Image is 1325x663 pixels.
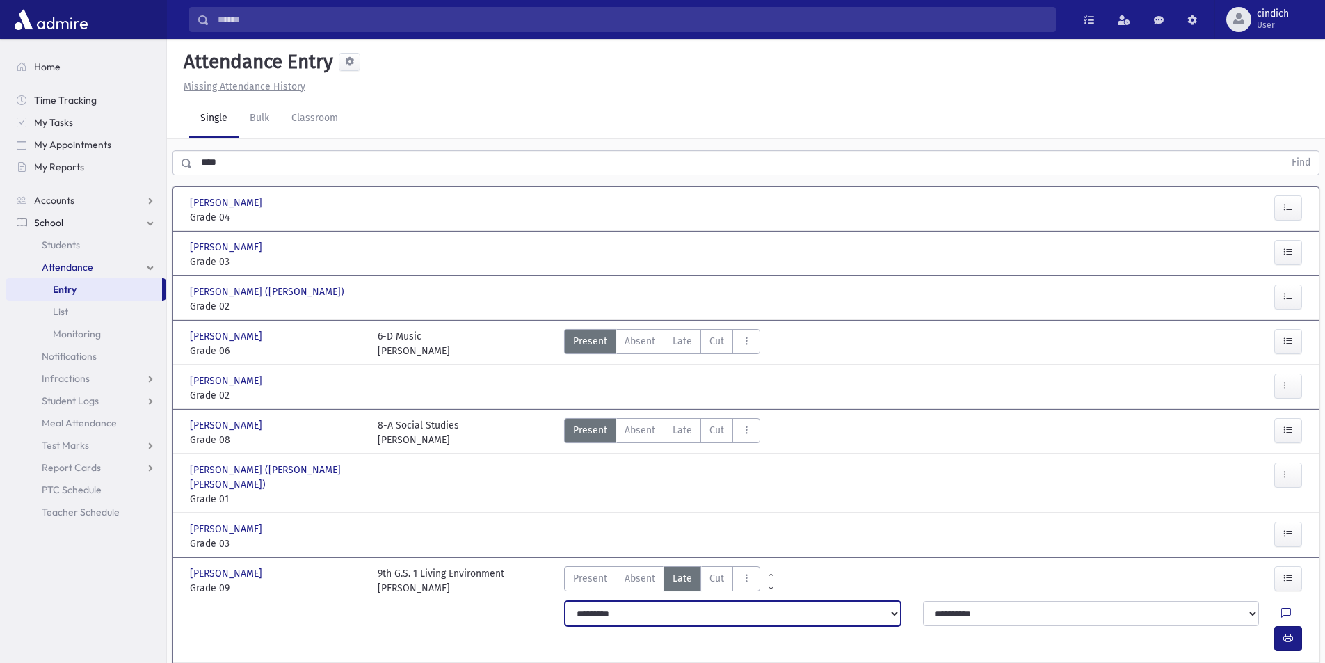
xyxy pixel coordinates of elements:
span: Entry [53,283,77,296]
a: Teacher Schedule [6,501,166,523]
a: Entry [6,278,162,301]
img: AdmirePro [11,6,91,33]
input: Search [209,7,1055,32]
a: PTC Schedule [6,479,166,501]
span: Infractions [42,372,90,385]
span: [PERSON_NAME] [190,240,265,255]
a: Attendance [6,256,166,278]
span: Present [573,334,607,349]
span: [PERSON_NAME] [190,566,265,581]
span: Grade 02 [190,388,364,403]
span: [PERSON_NAME] [190,418,265,433]
span: School [34,216,63,229]
a: Test Marks [6,434,166,456]
a: My Appointments [6,134,166,156]
span: Absent [625,423,655,438]
div: 9th G.S. 1 Living Environment [PERSON_NAME] [378,566,504,596]
span: Monitoring [53,328,101,340]
span: List [53,305,68,318]
span: [PERSON_NAME] [190,522,265,536]
span: Absent [625,571,655,586]
span: [PERSON_NAME] ([PERSON_NAME] [PERSON_NAME]) [190,463,364,492]
span: Late [673,423,692,438]
span: Grade 04 [190,210,364,225]
span: Late [673,571,692,586]
span: My Reports [34,161,84,173]
span: Present [573,423,607,438]
span: cindich [1257,8,1289,19]
span: Time Tracking [34,94,97,106]
span: Grade 03 [190,536,364,551]
a: Accounts [6,189,166,211]
div: AttTypes [564,418,760,447]
span: PTC Schedule [42,484,102,496]
a: Infractions [6,367,166,390]
span: Attendance [42,261,93,273]
a: Meal Attendance [6,412,166,434]
a: School [6,211,166,234]
span: Late [673,334,692,349]
span: Teacher Schedule [42,506,120,518]
span: Accounts [34,194,74,207]
span: Grade 02 [190,299,364,314]
span: [PERSON_NAME] ([PERSON_NAME]) [190,285,347,299]
span: [PERSON_NAME] [190,329,265,344]
span: Grade 08 [190,433,364,447]
a: Report Cards [6,456,166,479]
div: 6-D Music [PERSON_NAME] [378,329,450,358]
span: My Tasks [34,116,73,129]
span: User [1257,19,1289,31]
a: Notifications [6,345,166,367]
span: Student Logs [42,394,99,407]
span: Test Marks [42,439,89,452]
span: [PERSON_NAME] [190,195,265,210]
span: My Appointments [34,138,111,151]
a: Missing Attendance History [178,81,305,93]
a: Bulk [239,99,280,138]
span: [PERSON_NAME] [190,374,265,388]
div: 8-A Social Studies [PERSON_NAME] [378,418,459,447]
h5: Attendance Entry [178,50,333,74]
span: Cut [709,423,724,438]
a: Student Logs [6,390,166,412]
span: Absent [625,334,655,349]
div: AttTypes [564,329,760,358]
span: Home [34,61,61,73]
a: Classroom [280,99,349,138]
span: Students [42,239,80,251]
span: Notifications [42,350,97,362]
a: My Reports [6,156,166,178]
a: List [6,301,166,323]
a: Monitoring [6,323,166,345]
span: Cut [709,334,724,349]
span: Present [573,571,607,586]
span: Grade 06 [190,344,364,358]
div: AttTypes [564,566,760,596]
a: Time Tracking [6,89,166,111]
a: Home [6,56,166,78]
span: Grade 03 [190,255,364,269]
a: Single [189,99,239,138]
span: Grade 01 [190,492,364,506]
a: My Tasks [6,111,166,134]
a: Students [6,234,166,256]
span: Grade 09 [190,581,364,596]
button: Find [1283,151,1319,175]
u: Missing Attendance History [184,81,305,93]
span: Cut [709,571,724,586]
span: Meal Attendance [42,417,117,429]
span: Report Cards [42,461,101,474]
